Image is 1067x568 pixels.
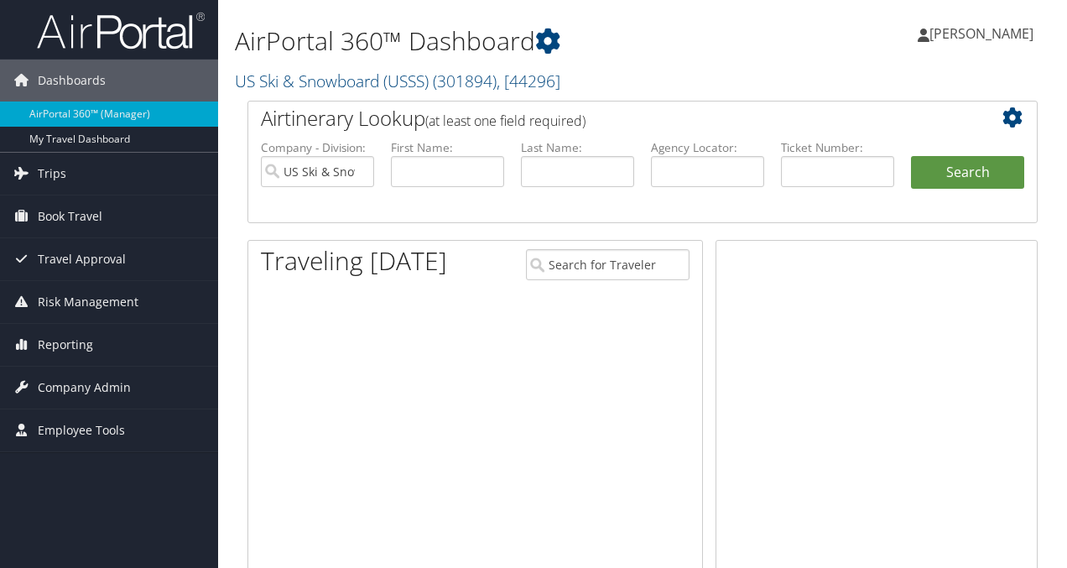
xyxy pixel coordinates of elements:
[38,324,93,366] span: Reporting
[235,70,560,92] a: US Ski & Snowboard (USSS)
[391,139,504,156] label: First Name:
[521,139,634,156] label: Last Name:
[433,70,497,92] span: ( 301894 )
[261,243,447,279] h1: Traveling [DATE]
[425,112,586,130] span: (at least one field required)
[37,11,205,50] img: airportal-logo.png
[911,156,1024,190] button: Search
[38,367,131,409] span: Company Admin
[38,281,138,323] span: Risk Management
[526,249,690,280] input: Search for Traveler
[261,139,374,156] label: Company - Division:
[497,70,560,92] span: , [ 44296 ]
[38,238,126,280] span: Travel Approval
[38,195,102,237] span: Book Travel
[235,23,778,59] h1: AirPortal 360™ Dashboard
[918,8,1050,59] a: [PERSON_NAME]
[929,24,1033,43] span: [PERSON_NAME]
[651,139,764,156] label: Agency Locator:
[781,139,894,156] label: Ticket Number:
[38,153,66,195] span: Trips
[261,104,959,133] h2: Airtinerary Lookup
[38,60,106,102] span: Dashboards
[38,409,125,451] span: Employee Tools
